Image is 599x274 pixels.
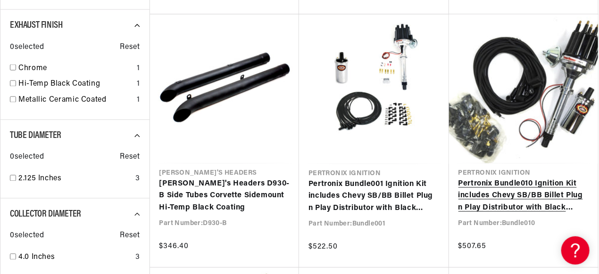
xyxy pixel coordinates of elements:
div: 1 [137,63,140,75]
div: 1 [137,95,140,107]
a: Hi-Temp Black Coating [18,79,133,91]
span: Reset [120,230,140,242]
div: 3 [135,173,140,185]
span: Exhaust Finish [10,21,62,30]
span: Tube Diameter [10,131,61,141]
a: Pertronix Bundle010 Ignition Kit includes Chevy SB/BB Billet Plug n Play Distributor with Black [... [458,178,589,215]
a: 4.0 Inches [18,252,132,264]
a: 2.125 Inches [18,173,132,185]
span: Collector Diameter [10,210,81,219]
span: 0 selected [10,230,44,242]
a: Metallic Ceramic Coated [18,95,133,107]
span: 0 selected [10,41,44,54]
a: Pertronix Bundle001 Ignition Kit includes Chevy SB/BB Billet Plug n Play Distributor with Black [... [308,179,440,215]
div: 3 [135,252,140,264]
div: 1 [137,79,140,91]
span: Reset [120,41,140,54]
a: Chrome [18,63,133,75]
span: 0 selected [10,152,44,164]
span: Reset [120,152,140,164]
a: [PERSON_NAME]'s Headers D930-B Side Tubes Corvette Sidemount Hi-Temp Black Coating [159,178,290,215]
